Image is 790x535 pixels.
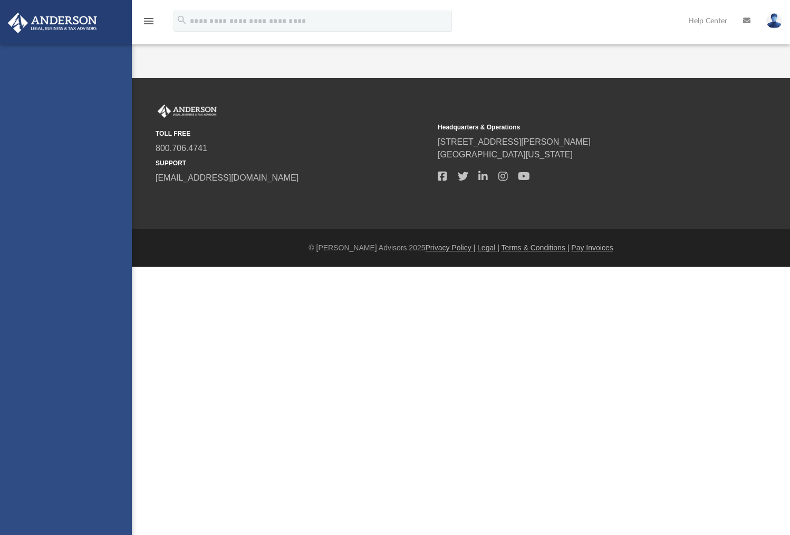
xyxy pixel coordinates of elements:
[156,129,430,138] small: TOLL FREE
[142,15,155,27] i: menu
[438,150,573,159] a: [GEOGRAPHIC_DATA][US_STATE]
[766,13,782,29] img: User Pic
[156,173,298,182] a: [EMAIL_ADDRESS][DOMAIN_NAME]
[176,14,188,26] i: search
[156,144,207,153] a: 800.706.4741
[477,243,499,252] a: Legal |
[438,123,712,132] small: Headquarters & Operations
[156,105,219,118] img: Anderson Advisors Platinum Portal
[438,137,591,146] a: [STREET_ADDRESS][PERSON_NAME]
[502,243,570,252] a: Terms & Conditions |
[571,243,613,252] a: Pay Invoices
[142,20,155,27] a: menu
[5,13,100,33] img: Anderson Advisors Platinum Portal
[156,158,430,168] small: SUPPORT
[132,242,790,254] div: © [PERSON_NAME] Advisors 2025
[426,243,476,252] a: Privacy Policy |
